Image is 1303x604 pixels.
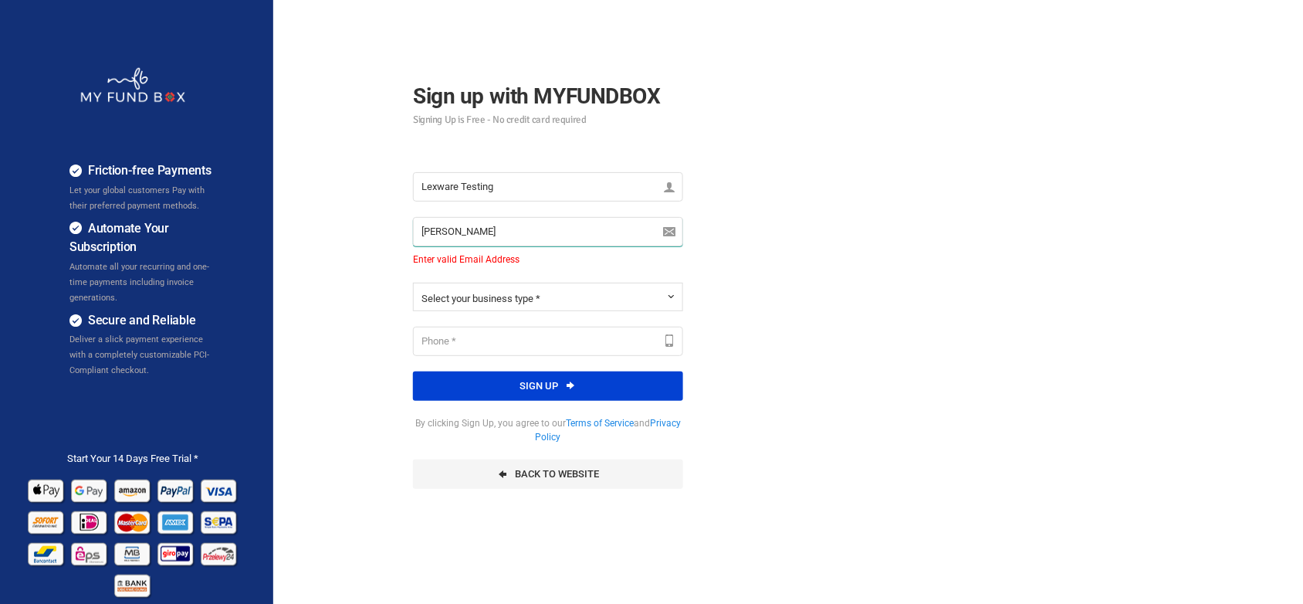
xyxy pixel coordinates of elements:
[413,172,683,202] input: Name *
[156,474,197,506] img: Paypal
[413,115,683,125] small: Signing Up is Free - No credit card required
[413,217,683,246] input: E-Mail *
[69,219,219,257] h4: Automate Your Subscription
[113,506,154,538] img: Mastercard Pay
[413,283,683,311] button: Select your business type *
[566,418,634,429] a: Terms of Service
[413,372,683,401] button: Sign up
[199,506,240,538] img: sepa Pay
[69,506,110,538] img: Ideal Pay
[413,460,683,489] a: Back To Website
[413,80,683,125] h2: Sign up with MYFUNDBOX
[156,538,197,569] img: giropay
[69,474,110,506] img: Google Pay
[26,474,67,506] img: Apple Pay
[69,538,110,569] img: EPS Pay
[113,474,154,506] img: Amazon
[156,506,197,538] img: american_express Pay
[69,185,205,211] span: Let your global customers Pay with their preferred payment methods.
[26,538,67,569] img: Bancontact Pay
[113,538,154,569] img: mb Pay
[199,538,240,569] img: p24 Pay
[80,66,186,103] img: whiteMFB.png
[69,334,209,375] span: Deliver a slick payment experience with a completely customizable PCI-Compliant checkout.
[69,161,219,181] h4: Friction-free Payments
[413,416,683,445] span: By clicking Sign Up, you agree to our and
[421,293,540,304] span: Select your business type *
[69,262,209,303] span: Automate all your recurring and one-time payments including invoice generations.
[199,474,240,506] img: Visa
[413,253,683,266] span: Enter valid Email Address
[413,327,683,356] input: Phone *
[113,569,154,601] img: banktransfer
[26,506,67,538] img: Sofort Pay
[69,311,219,331] h4: Secure and Reliable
